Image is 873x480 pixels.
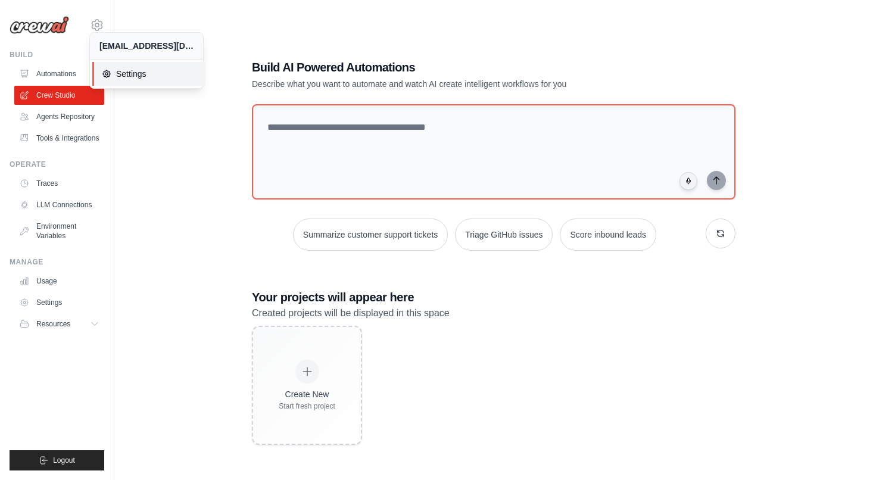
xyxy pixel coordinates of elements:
[252,289,735,306] h3: Your projects will appear here
[14,217,104,245] a: Environment Variables
[53,456,75,465] span: Logout
[14,107,104,126] a: Agents Repository
[706,219,735,248] button: Get new suggestions
[10,160,104,169] div: Operate
[252,306,735,321] p: Created projects will be displayed in this space
[455,219,553,251] button: Triage GitHub issues
[14,293,104,312] a: Settings
[293,219,448,251] button: Summarize customer support tickets
[102,68,196,80] span: Settings
[14,195,104,214] a: LLM Connections
[560,219,656,251] button: Score inbound leads
[679,172,697,190] button: Click to speak your automation idea
[10,450,104,470] button: Logout
[10,257,104,267] div: Manage
[14,314,104,333] button: Resources
[252,59,652,76] h1: Build AI Powered Automations
[14,64,104,83] a: Automations
[10,16,69,34] img: Logo
[14,272,104,291] a: Usage
[14,174,104,193] a: Traces
[252,78,652,90] p: Describe what you want to automate and watch AI create intelligent workflows for you
[279,401,335,411] div: Start fresh project
[99,40,194,52] div: [EMAIL_ADDRESS][DOMAIN_NAME]
[14,86,104,105] a: Crew Studio
[10,50,104,60] div: Build
[36,319,70,329] span: Resources
[92,62,205,86] a: Settings
[14,129,104,148] a: Tools & Integrations
[279,388,335,400] div: Create New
